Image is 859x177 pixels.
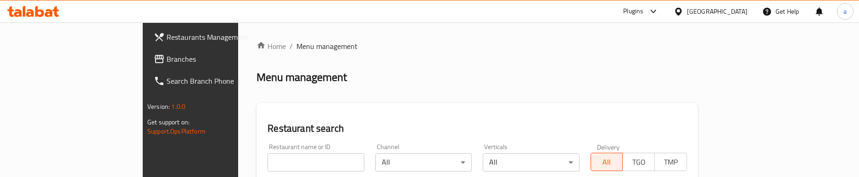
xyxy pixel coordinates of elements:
[483,153,579,172] div: All
[687,6,747,16] div: [GEOGRAPHIC_DATA]
[167,75,279,86] span: Search Branch Phone
[146,70,286,92] a: Search Branch Phone
[167,32,279,43] span: Restaurants Management
[626,156,651,169] span: TGO
[268,153,364,172] input: Search for restaurant name or ID..
[597,144,620,150] label: Delivery
[147,101,170,113] span: Version:
[167,54,279,64] span: Branches
[171,101,185,113] span: 1.0.0
[591,153,623,171] button: All
[257,70,347,85] h2: Menu management
[658,156,683,169] span: TMP
[622,153,655,171] button: TGO
[654,153,687,171] button: TMP
[595,156,619,169] span: All
[290,41,293,52] li: /
[843,6,847,16] span: a
[375,153,472,172] div: All
[257,41,698,52] nav: breadcrumb
[147,125,206,137] a: Support.OpsPlatform
[268,122,687,135] h2: Restaurant search
[146,48,286,70] a: Branches
[147,116,190,128] span: Get support on:
[296,41,357,52] span: Menu management
[623,6,643,17] div: Plugins
[146,26,286,48] a: Restaurants Management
